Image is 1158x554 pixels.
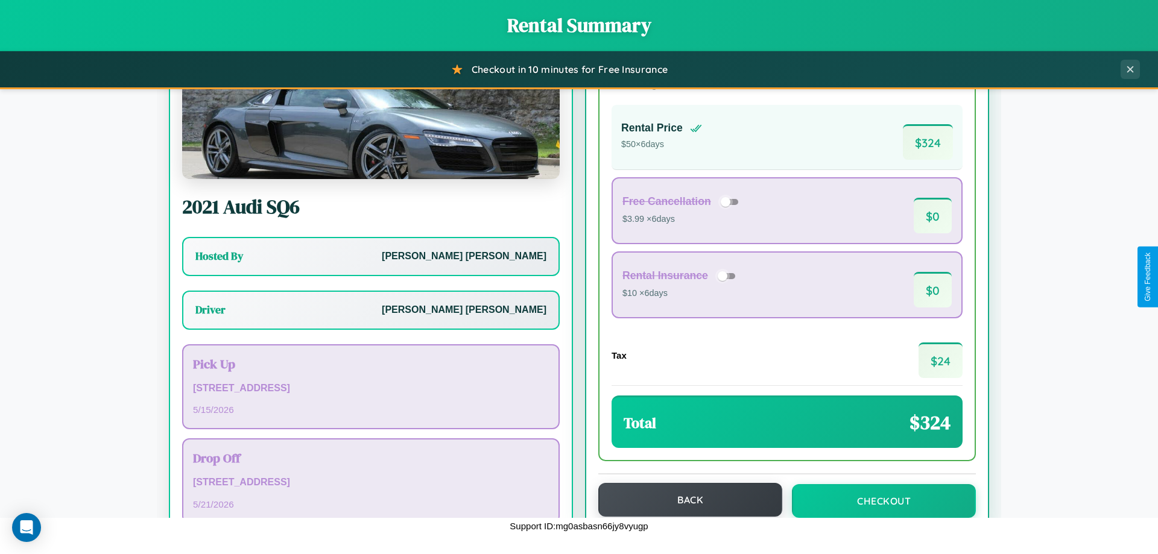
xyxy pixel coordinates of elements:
[193,474,549,491] p: [STREET_ADDRESS]
[622,212,742,227] p: $3.99 × 6 days
[914,272,952,307] span: $ 0
[1144,253,1152,301] div: Give Feedback
[12,513,41,542] div: Open Intercom Messenger
[12,12,1146,39] h1: Rental Summary
[195,249,243,263] h3: Hosted By
[195,303,226,317] h3: Driver
[382,301,546,319] p: [PERSON_NAME] [PERSON_NAME]
[472,63,668,75] span: Checkout in 10 minutes for Free Insurance
[193,401,549,418] p: 5 / 15 / 2026
[193,380,549,397] p: [STREET_ADDRESS]
[621,122,683,134] h4: Rental Price
[193,496,549,512] p: 5 / 21 / 2026
[182,58,560,179] img: Audi SQ6
[510,518,648,534] p: Support ID: mg0asbasn66jy8vyugp
[182,194,560,220] h2: 2021 Audi SQ6
[193,449,549,467] h3: Drop Off
[622,269,708,282] h4: Rental Insurance
[622,195,711,208] h4: Free Cancellation
[914,198,952,233] span: $ 0
[612,350,627,360] h4: Tax
[382,248,546,265] p: [PERSON_NAME] [PERSON_NAME]
[792,484,976,518] button: Checkout
[621,137,702,153] p: $ 50 × 6 days
[910,409,951,436] span: $ 324
[919,342,963,378] span: $ 24
[624,413,656,433] h3: Total
[622,286,739,301] p: $10 × 6 days
[598,483,782,517] button: Back
[193,355,549,373] h3: Pick Up
[903,124,953,160] span: $ 324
